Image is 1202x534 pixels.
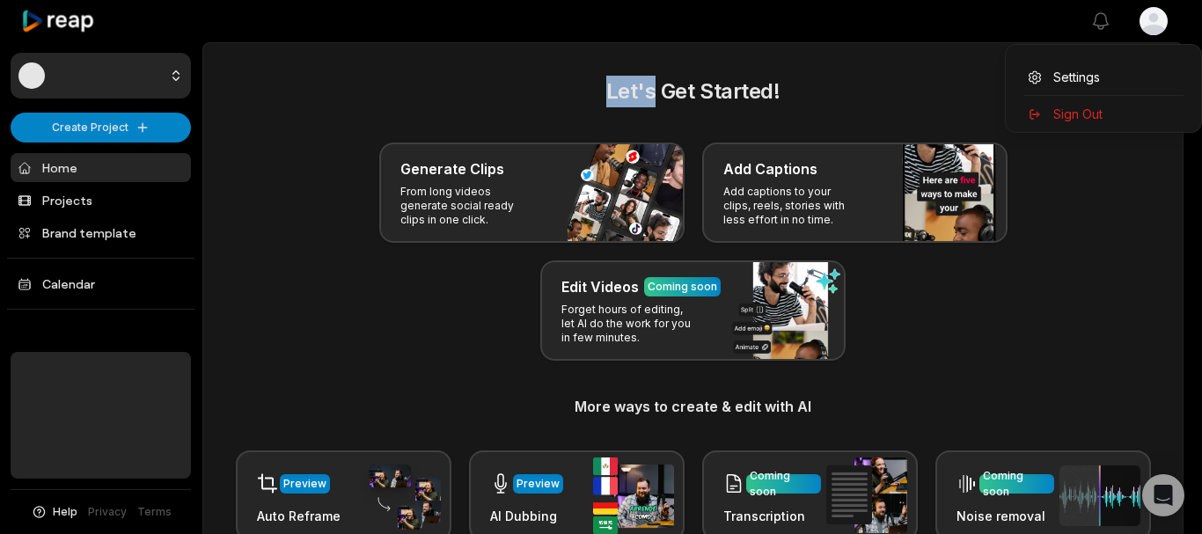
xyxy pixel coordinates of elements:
[1059,465,1140,526] img: noise_removal.png
[490,507,563,525] h3: AI Dubbing
[224,396,1162,417] h3: More ways to create & edit with AI
[593,457,674,534] img: ai_dubbing.png
[53,504,77,520] span: Help
[360,462,441,530] img: auto_reframe.png
[11,153,191,182] a: Home
[1142,474,1184,516] div: Open Intercom Messenger
[88,504,127,520] a: Privacy
[723,507,821,525] h3: Transcription
[1053,68,1100,86] span: Settings
[400,185,537,227] p: From long videos generate social ready clips in one click.
[826,457,907,533] img: transcription.png
[648,279,717,295] div: Coming soon
[723,158,817,179] h3: Add Captions
[11,269,191,298] a: Calendar
[517,476,560,492] div: Preview
[137,504,172,520] a: Terms
[11,113,191,143] button: Create Project
[561,303,698,345] p: Forget hours of editing, let AI do the work for you in few minutes.
[283,476,326,492] div: Preview
[11,186,191,215] a: Projects
[983,468,1051,500] div: Coming soon
[257,507,341,525] h3: Auto Reframe
[1053,105,1103,123] span: Sign Out
[561,276,639,297] h3: Edit Videos
[750,468,817,500] div: Coming soon
[400,158,504,179] h3: Generate Clips
[723,185,860,227] p: Add captions to your clips, reels, stories with less effort in no time.
[11,218,191,247] a: Brand template
[224,76,1162,107] h2: Let's Get Started!
[956,507,1054,525] h3: Noise removal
